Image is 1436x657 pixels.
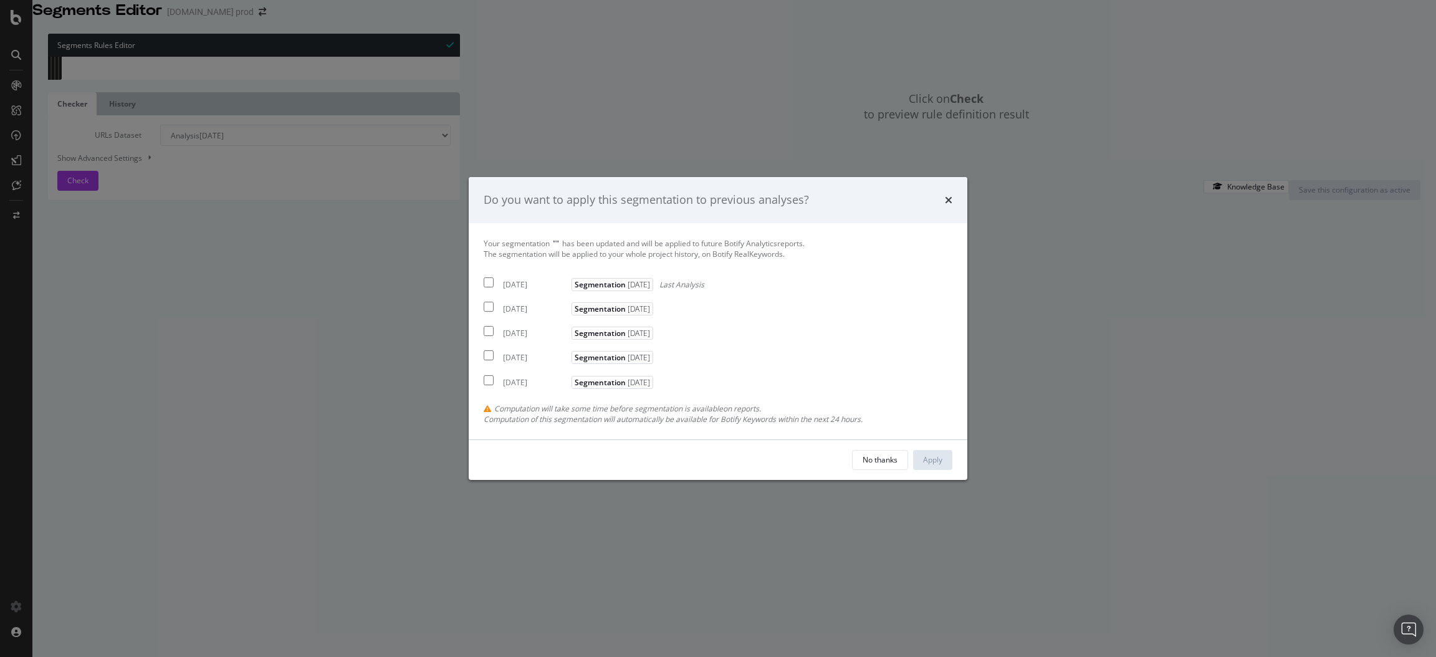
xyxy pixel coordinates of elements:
span: " " [553,238,559,249]
div: Apply [923,454,942,465]
div: Your segmentation has been updated and will be applied to future Botify Analytics reports. [484,238,952,259]
span: [DATE] [626,377,650,388]
span: Segmentation [572,302,653,315]
span: [DATE] [626,304,650,314]
div: Do you want to apply this segmentation to previous analyses? [484,192,809,208]
div: The segmentation will be applied to your whole project history, on Botify RealKeywords. [484,249,952,259]
button: Apply [913,450,952,470]
span: Last Analysis [659,279,704,290]
span: [DATE] [626,352,650,363]
span: Segmentation [572,376,653,389]
button: No thanks [852,450,908,470]
span: Computation will take some time before segmentation is available on reports. [494,403,761,414]
div: No thanks [863,454,897,465]
div: times [945,192,952,208]
div: Computation of this segmentation will automatically be available for Botify Keywords within the n... [484,414,952,424]
div: [DATE] [503,352,568,363]
div: [DATE] [503,328,568,338]
div: [DATE] [503,304,568,314]
span: Segmentation [572,327,653,340]
div: Open Intercom Messenger [1394,615,1424,645]
div: modal [469,177,967,480]
span: [DATE] [626,328,650,338]
span: [DATE] [626,279,650,290]
span: Segmentation [572,278,653,291]
div: [DATE] [503,279,568,290]
div: [DATE] [503,377,568,388]
span: Segmentation [572,351,653,364]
